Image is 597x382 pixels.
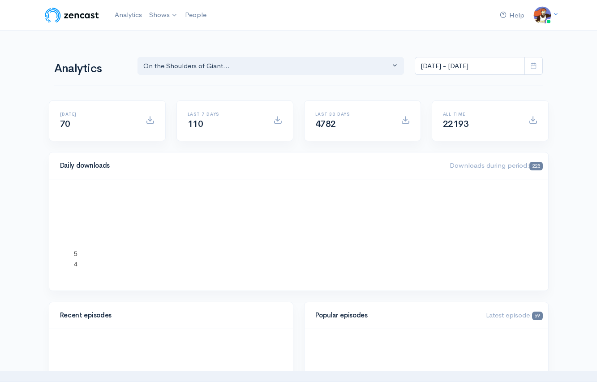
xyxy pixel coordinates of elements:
h6: Last 30 days [315,112,390,117]
span: 4782 [315,118,336,130]
a: Analytics [111,5,146,25]
span: Latest episode: [486,311,542,319]
svg: A chart. [60,190,537,280]
a: People [181,5,210,25]
h6: All time [443,112,518,117]
h6: Last 7 days [188,112,262,117]
img: ZenCast Logo [43,6,100,24]
h6: [DATE] [60,112,135,117]
button: On the Shoulders of Giant... [137,57,404,75]
h4: Daily downloads [60,162,439,169]
span: 69 [532,312,542,320]
span: Downloads during period: [450,161,542,169]
h4: Popular episodes [315,312,476,319]
text: 5 [74,250,77,257]
text: 4 [74,260,77,267]
span: 70 [60,118,70,130]
h4: Recent episodes [60,312,277,319]
h1: Analytics [54,62,127,75]
span: 110 [188,118,203,130]
span: 225 [529,162,542,170]
div: On the Shoulders of Giant... [143,61,391,71]
iframe: gist-messenger-bubble-iframe [567,352,588,373]
a: Shows [146,5,181,25]
span: 22193 [443,118,469,130]
img: ... [533,6,551,24]
input: analytics date range selector [415,57,525,75]
a: Help [496,6,528,25]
